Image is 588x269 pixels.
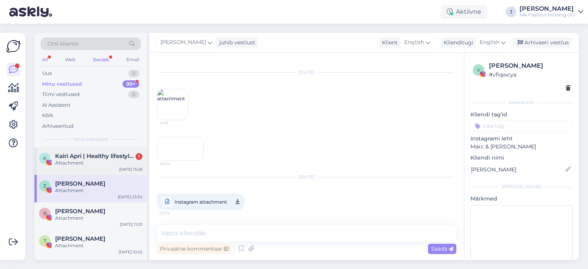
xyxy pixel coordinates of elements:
[43,155,47,161] span: K
[55,187,142,194] div: Attachment
[91,55,111,65] div: Socials
[471,165,564,174] input: Lisa nimi
[119,166,142,172] div: [DATE] 15:26
[122,80,139,88] div: 99+
[441,5,487,19] div: Aktiivne
[157,89,188,120] img: attachment
[55,153,135,160] span: Kairi Apri | Healthy lifestyle routines
[44,238,46,244] span: T
[470,154,573,162] p: Kliendi nimi
[470,99,573,106] div: Kliendi info
[404,38,424,47] span: English
[470,143,573,151] p: Marc & [PERSON_NAME]
[42,70,52,77] div: Uus
[519,12,575,18] div: MA Fashion Holding OÜ
[379,39,398,47] div: Klient
[119,249,142,255] div: [DATE] 10:22
[55,208,105,215] span: Bjørvika Undertøy
[55,215,142,222] div: Attachment
[519,6,575,12] div: [PERSON_NAME]
[470,135,573,143] p: Instagrami leht
[120,222,142,227] div: [DATE] 11:33
[55,180,105,187] span: ZHANNA DEMIR
[42,80,82,88] div: Minu vestlused
[42,112,53,119] div: Kõik
[431,245,453,252] span: Saada
[160,38,206,47] span: [PERSON_NAME]
[6,39,21,54] img: Askly Logo
[55,242,142,249] div: Attachment
[470,195,573,203] p: Märkmed
[175,197,227,207] span: Instagram attachment
[41,55,49,65] div: All
[118,194,142,200] div: [DATE] 23:34
[506,7,516,17] div: J
[43,183,46,189] span: Z
[157,244,232,254] div: Privaatne kommentaar
[480,38,500,47] span: English
[42,101,70,109] div: AI Assistent
[441,39,473,47] div: Klienditugi
[470,120,573,132] input: Lisa tag
[160,161,188,166] span: 20:24
[489,70,570,79] div: # vfiqwcya
[216,39,255,47] div: juhib vestlust
[157,69,456,76] div: [DATE]
[470,183,573,190] div: [PERSON_NAME]
[55,235,105,242] span: Therese Sild
[73,136,108,143] span: Minu vestlused
[513,37,572,48] div: Arhiveeri vestlus
[470,111,573,119] p: Kliendi tag'id
[489,61,570,70] div: [PERSON_NAME]
[42,91,80,98] div: Tiimi vestlused
[55,160,142,166] div: Attachment
[43,210,47,216] span: B
[128,70,139,77] div: 0
[477,67,480,73] span: v
[160,120,188,126] span: 0:09
[42,122,73,130] div: Arhiveeritud
[47,40,78,48] span: Otsi kliente
[136,153,142,160] div: 1
[519,6,583,18] a: [PERSON_NAME]MA Fashion Holding OÜ
[157,174,456,181] div: [DATE]
[125,55,141,65] div: Email
[157,194,245,210] a: Instagram attachment23:34
[159,208,188,218] span: 23:34
[64,55,77,65] div: Web
[128,91,139,98] div: 0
